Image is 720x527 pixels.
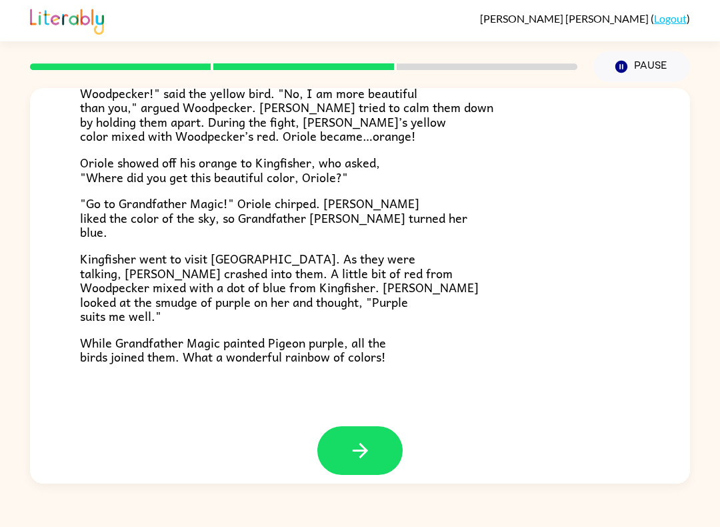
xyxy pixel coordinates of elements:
span: "Go to Grandfather Magic!" Oriole chirped. [PERSON_NAME] liked the color of the sky, so Grandfath... [80,193,467,241]
img: Literably [30,5,104,35]
span: Kingfisher went to visit [GEOGRAPHIC_DATA]. As they were talking, [PERSON_NAME] crashed into them... [80,249,479,326]
a: Logout [654,12,687,25]
span: [PERSON_NAME] [PERSON_NAME] [480,12,651,25]
button: Pause [593,51,690,82]
span: Canary went to [GEOGRAPHIC_DATA]. "Look how beautiful I am, Woodpecker!" said the yellow bird. "N... [80,69,493,145]
div: ( ) [480,12,690,25]
span: Oriole showed off his orange to Kingfisher, who asked, "Where did you get this beautiful color, O... [80,153,380,187]
span: While Grandfather Magic painted Pigeon purple, all the birds joined them. What a wonderful rainbo... [80,333,386,367]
